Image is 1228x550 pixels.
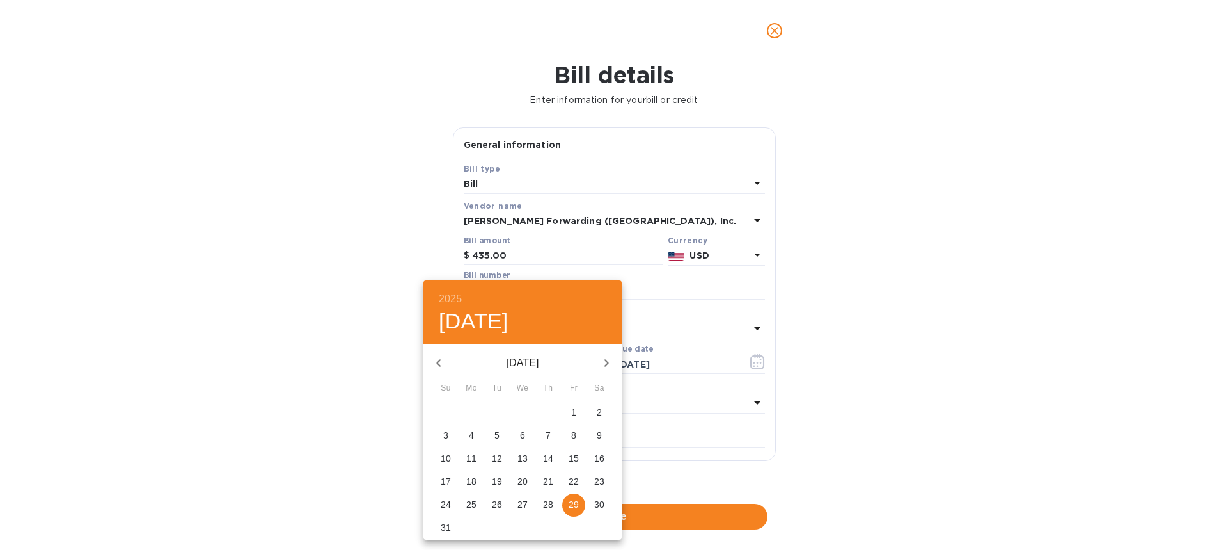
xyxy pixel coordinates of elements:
[562,401,585,425] button: 1
[439,290,462,308] button: 2025
[441,521,451,534] p: 31
[485,494,508,517] button: 26
[588,448,611,471] button: 16
[543,498,553,511] p: 28
[460,471,483,494] button: 18
[434,494,457,517] button: 24
[511,448,534,471] button: 13
[434,448,457,471] button: 10
[537,471,560,494] button: 21
[546,429,551,442] p: 7
[511,382,534,395] span: We
[562,448,585,471] button: 15
[517,452,528,465] p: 13
[454,355,591,371] p: [DATE]
[434,471,457,494] button: 17
[460,382,483,395] span: Mo
[537,494,560,517] button: 28
[520,429,525,442] p: 6
[571,429,576,442] p: 8
[543,475,553,488] p: 21
[485,425,508,448] button: 5
[434,425,457,448] button: 3
[492,498,502,511] p: 26
[466,498,476,511] p: 25
[537,382,560,395] span: Th
[569,452,579,465] p: 15
[569,475,579,488] p: 22
[594,452,604,465] p: 16
[441,475,451,488] p: 17
[597,406,602,419] p: 2
[543,452,553,465] p: 14
[562,382,585,395] span: Fr
[466,452,476,465] p: 11
[588,494,611,517] button: 30
[511,471,534,494] button: 20
[594,475,604,488] p: 23
[562,494,585,517] button: 29
[434,382,457,395] span: Su
[597,429,602,442] p: 9
[492,452,502,465] p: 12
[537,448,560,471] button: 14
[562,471,585,494] button: 22
[469,429,474,442] p: 4
[441,498,451,511] p: 24
[562,425,585,448] button: 8
[588,382,611,395] span: Sa
[494,429,500,442] p: 5
[594,498,604,511] p: 30
[485,471,508,494] button: 19
[517,498,528,511] p: 27
[460,425,483,448] button: 4
[588,425,611,448] button: 9
[485,382,508,395] span: Tu
[517,475,528,488] p: 20
[434,517,457,540] button: 31
[443,429,448,442] p: 3
[466,475,476,488] p: 18
[569,498,579,511] p: 29
[588,401,611,425] button: 2
[511,494,534,517] button: 27
[492,475,502,488] p: 19
[441,452,451,465] p: 10
[571,406,576,419] p: 1
[460,448,483,471] button: 11
[485,448,508,471] button: 12
[588,471,611,494] button: 23
[439,308,508,335] button: [DATE]
[460,494,483,517] button: 25
[537,425,560,448] button: 7
[511,425,534,448] button: 6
